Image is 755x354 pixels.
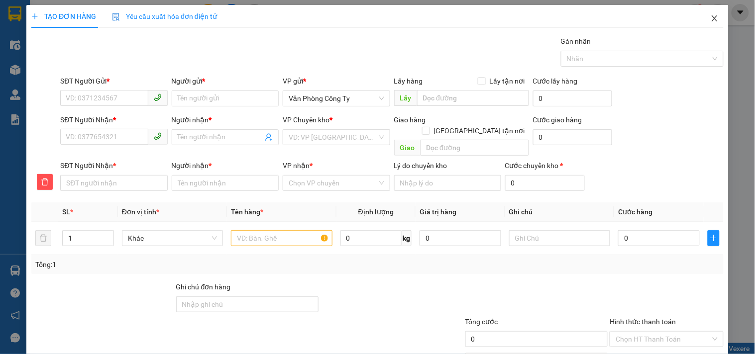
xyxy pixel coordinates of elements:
[172,114,279,125] div: Người nhận
[122,208,159,216] span: Đơn vị tính
[128,231,217,246] span: Khác
[172,175,279,191] input: Tên người nhận
[60,160,167,171] div: SĐT Người Nhận
[112,12,217,20] span: Yêu cầu xuất hóa đơn điện tử
[231,230,332,246] input: VD: Bàn, Ghế
[486,76,529,87] span: Lấy tận nơi
[62,208,70,216] span: SL
[37,178,52,186] span: delete
[701,5,729,33] button: Close
[172,160,279,171] div: Người nhận
[618,208,652,216] span: Cước hàng
[533,77,578,85] label: Cước lấy hàng
[154,93,162,101] span: phone
[394,175,501,191] input: Lý do chuyển kho
[176,296,319,312] input: Ghi chú đơn hàng
[509,230,610,246] input: Ghi Chú
[708,234,719,242] span: plus
[533,90,613,106] input: Cước lấy hàng
[35,230,51,246] button: delete
[283,162,310,170] span: VP nhận
[421,140,529,156] input: Dọc đường
[37,174,53,190] button: delete
[394,116,426,124] span: Giao hàng
[465,318,498,326] span: Tổng cước
[420,230,501,246] input: 0
[394,140,421,156] span: Giao
[394,77,423,85] span: Lấy hàng
[505,160,585,171] div: Cước chuyển kho
[417,90,529,106] input: Dọc đường
[283,116,329,124] span: VP Chuyển kho
[533,129,613,145] input: Cước giao hàng
[154,132,162,140] span: phone
[31,13,38,20] span: plus
[35,259,292,270] div: Tổng: 1
[176,283,231,291] label: Ghi chú đơn hàng
[394,90,417,106] span: Lấy
[708,230,720,246] button: plus
[711,14,719,22] span: close
[610,318,676,326] label: Hình thức thanh toán
[402,230,412,246] span: kg
[533,116,582,124] label: Cước giao hàng
[289,91,384,106] span: Văn Phòng Công Ty
[60,114,167,125] div: SĐT Người Nhận
[283,76,390,87] div: VP gửi
[505,202,614,222] th: Ghi chú
[430,125,529,136] span: [GEOGRAPHIC_DATA] tận nơi
[60,76,167,87] div: SĐT Người Gửi
[172,76,279,87] div: Người gửi
[231,208,263,216] span: Tên hàng
[420,208,456,216] span: Giá trị hàng
[561,37,591,45] label: Gán nhãn
[265,133,273,141] span: user-add
[394,162,447,170] label: Lý do chuyển kho
[31,12,96,20] span: TẠO ĐƠN HÀNG
[112,13,120,21] img: icon
[60,175,167,191] input: SĐT người nhận
[358,208,394,216] span: Định lượng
